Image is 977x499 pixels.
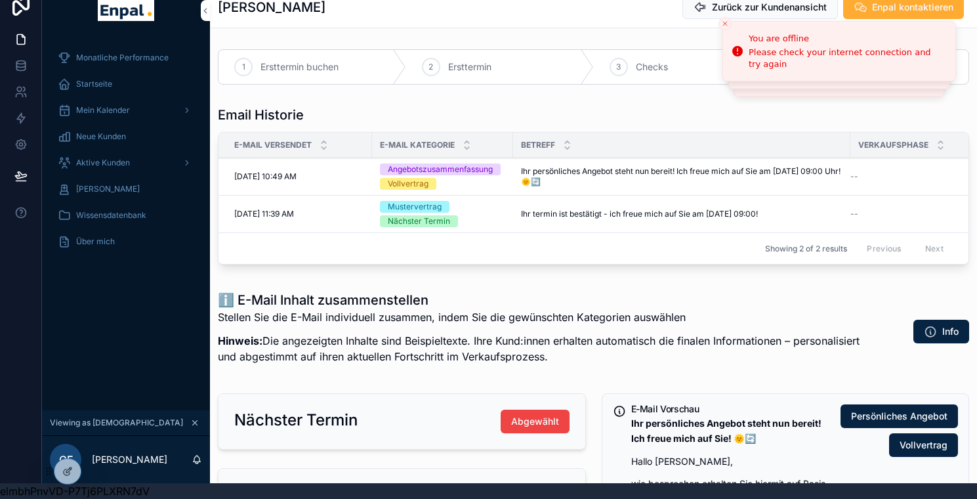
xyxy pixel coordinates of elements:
[521,209,758,219] span: Ihr termin ist bestätigt - ich freue mich auf Sie am [DATE] 09:00!
[900,439,947,452] span: Vollvertrag
[76,236,115,247] span: Über mich
[50,125,202,148] a: Neue Kunden
[218,309,871,325] p: Stellen Sie die E-Mail individuell zusammen, indem Sie die gewünschten Kategorien auswählen
[749,47,945,70] div: Please check your internet connection and try again
[388,163,493,175] div: Angebotszusammenfassung
[501,410,570,433] button: Abgewählt
[631,454,831,469] p: Hallo [PERSON_NAME],
[850,171,858,182] span: --
[234,209,294,219] span: [DATE] 11:39 AM
[50,418,183,428] span: Viewing as [DEMOGRAPHIC_DATA]
[76,184,140,194] span: [PERSON_NAME]
[50,230,202,253] a: Über mich
[428,62,433,72] span: 2
[260,60,339,74] span: Ersttermin buchen
[218,291,871,309] h1: ℹ️ E-Mail Inhalt zusammenstellen
[76,105,130,116] span: Mein Kalender
[718,17,732,30] button: Close toast
[851,410,947,423] span: Persönliches Angebot
[50,204,202,227] a: Wissensdatenbank
[636,60,668,74] span: Checks
[42,37,210,271] div: scrollable content
[448,60,491,74] span: Ersttermin
[872,1,953,14] span: Enpal kontaktieren
[76,131,126,142] span: Neue Kunden
[50,72,202,96] a: Startseite
[218,333,871,364] p: Die angezeigten Inhalte sind Beispieltexte. Ihre Kund:innen erhalten automatisch die finalen Info...
[59,452,73,467] span: CF
[76,79,112,89] span: Startseite
[521,140,555,150] span: Betreff
[50,151,202,175] a: Aktive Kunden
[218,334,262,347] strong: Hinweis:
[889,433,958,457] button: Vollvertrag
[841,404,958,428] button: Persönliches Angebot
[765,244,847,254] span: Showing 2 of 2 results
[388,178,428,190] div: Vollvertrag
[50,177,202,201] a: [PERSON_NAME]
[521,166,842,187] span: Ihr persönliches Angebot steht nun bereit! Ich freue mich auf Sie am [DATE] 09:00 Uhr! 🌞🔄
[913,320,969,343] button: Info
[92,453,167,466] p: [PERSON_NAME]
[76,53,169,63] span: Monatliche Performance
[850,209,858,219] span: --
[242,62,245,72] span: 1
[50,98,202,122] a: Mein Kalender
[388,201,442,213] div: Mustervertrag
[50,46,202,70] a: Monatliche Performance
[631,418,821,444] strong: Ihr persönliches Angebot steht nun bereit! Ich freue mich auf Sie! 🌞🔄
[76,158,130,168] span: Aktive Kunden
[511,415,559,428] span: Abgewählt
[616,62,621,72] span: 3
[712,1,827,14] span: Zurück zur Kundenansicht
[234,140,312,150] span: E-Mail versendet
[749,32,945,45] div: You are offline
[218,106,304,124] h1: Email Historie
[631,404,831,414] h5: E-Mail Vorschau
[234,410,358,431] h2: Nächster Termin
[942,325,959,338] span: Info
[858,140,928,150] span: Verkaufsphase
[234,171,297,182] span: [DATE] 10:49 AM
[388,215,450,227] div: Nächster Termin
[380,140,455,150] span: E-Mail Kategorie
[76,210,146,221] span: Wissensdatenbank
